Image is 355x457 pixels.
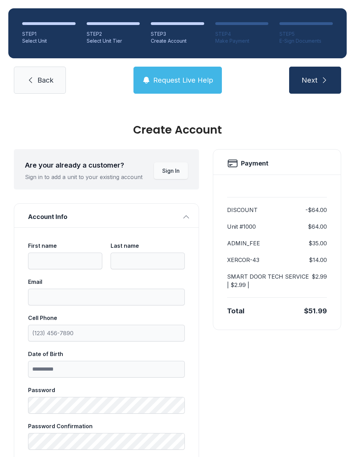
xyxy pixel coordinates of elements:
[162,167,180,175] span: Sign In
[215,31,269,37] div: STEP 4
[227,256,259,264] dt: XERCOR-43
[151,31,204,37] div: STEP 3
[28,242,102,250] div: First name
[25,173,142,181] div: Sign in to add a unit to your existing account
[111,242,185,250] div: Last name
[25,160,142,170] div: Are your already a customer?
[309,239,327,247] dd: $35.00
[227,306,244,316] div: Total
[305,206,327,214] dd: -$64.00
[28,325,185,341] input: Cell Phone
[151,37,204,44] div: Create Account
[312,272,327,289] dd: $2.99
[28,289,185,305] input: Email
[153,75,213,85] span: Request Live Help
[241,159,268,168] h2: Payment
[28,314,185,322] div: Cell Phone
[28,422,185,430] div: Password Confirmation
[227,272,309,289] dt: SMART DOOR TECH SERVICE | $2.99 |
[28,212,179,222] span: Account Info
[279,31,333,37] div: STEP 5
[308,222,327,231] dd: $64.00
[28,278,185,286] div: Email
[87,31,140,37] div: STEP 2
[14,204,199,227] button: Account Info
[28,386,185,394] div: Password
[22,37,76,44] div: Select Unit
[304,306,327,316] div: $51.99
[14,124,341,135] div: Create Account
[227,206,258,214] dt: DISCOUNT
[22,31,76,37] div: STEP 1
[302,75,318,85] span: Next
[309,256,327,264] dd: $14.00
[37,75,53,85] span: Back
[279,37,333,44] div: E-Sign Documents
[28,433,185,450] input: Password Confirmation
[227,239,260,247] dt: ADMIN_FEE
[28,361,185,378] input: Date of Birth
[28,397,185,414] input: Password
[215,37,269,44] div: Make Payment
[111,253,185,269] input: Last name
[28,253,102,269] input: First name
[227,222,256,231] dt: Unit #1000
[28,350,185,358] div: Date of Birth
[87,37,140,44] div: Select Unit Tier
